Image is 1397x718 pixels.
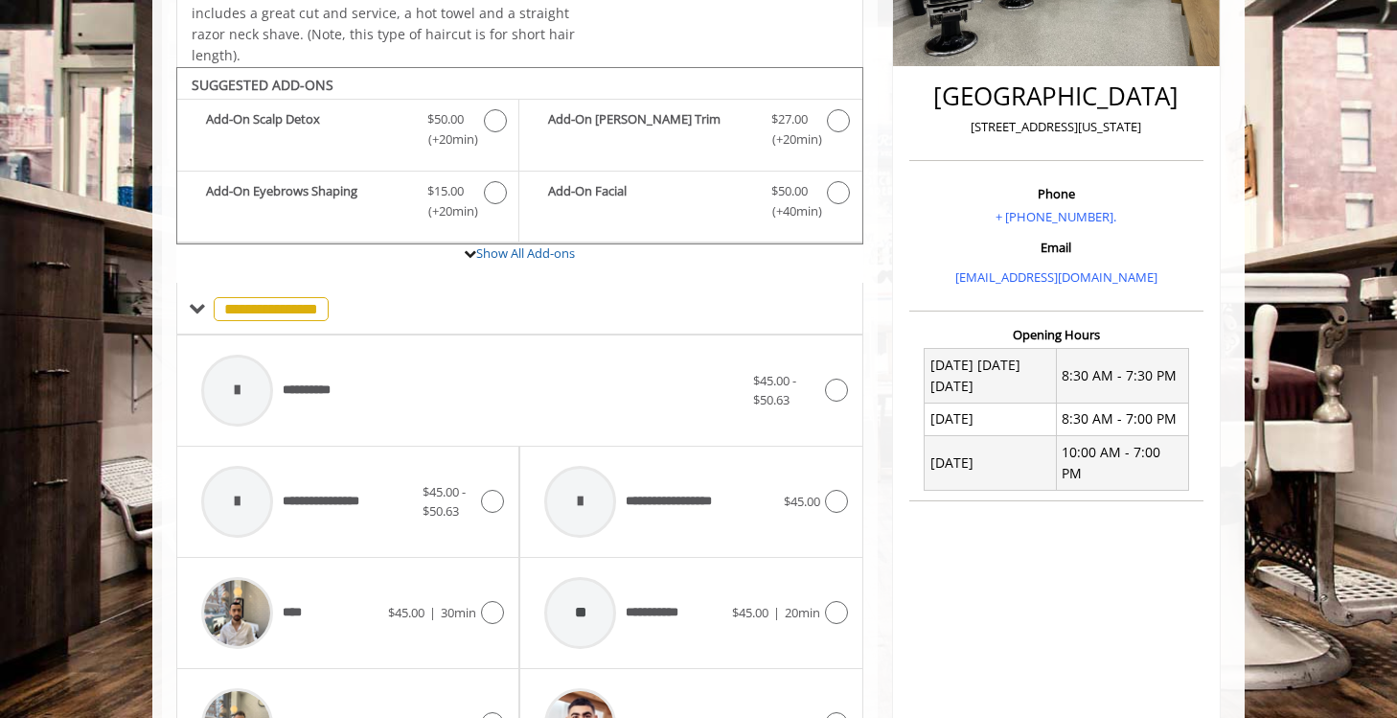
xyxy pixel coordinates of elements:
label: Add-On Scalp Detox [187,109,509,154]
b: SUGGESTED ADD-ONS [192,76,333,94]
a: Show All Add-ons [476,244,575,262]
span: $45.00 - $50.63 [753,372,796,409]
span: (+20min ) [418,201,474,221]
div: The Made Man Haircut Add-onS [176,67,863,245]
td: [DATE] [DATE] [DATE] [925,349,1057,404]
td: [DATE] [925,403,1057,435]
td: [DATE] [925,436,1057,491]
b: Add-On [PERSON_NAME] Trim [548,109,751,150]
h3: Opening Hours [909,328,1203,341]
span: 20min [785,604,820,621]
label: Add-On Eyebrows Shaping [187,181,509,226]
span: $45.00 - $50.63 [423,483,466,521]
td: 8:30 AM - 7:30 PM [1056,349,1188,404]
b: Add-On Scalp Detox [206,109,408,150]
h3: Email [914,241,1199,254]
label: Add-On Facial [529,181,852,226]
span: 30min [441,604,476,621]
b: Add-On Eyebrows Shaping [206,181,408,221]
span: $50.00 [771,181,808,201]
span: $45.00 [388,604,424,621]
b: Add-On Facial [548,181,751,221]
td: 8:30 AM - 7:00 PM [1056,403,1188,435]
a: + [PHONE_NUMBER]. [996,208,1116,225]
span: (+20min ) [418,129,474,150]
p: [STREET_ADDRESS][US_STATE] [914,117,1199,137]
span: $45.00 [784,493,820,510]
h2: [GEOGRAPHIC_DATA] [914,82,1199,110]
span: $45.00 [732,604,768,621]
a: [EMAIL_ADDRESS][DOMAIN_NAME] [955,268,1157,286]
td: 10:00 AM - 7:00 PM [1056,436,1188,491]
label: Add-On Beard Trim [529,109,852,154]
span: (+20min ) [761,129,817,150]
span: (+40min ) [761,201,817,221]
span: | [773,604,780,621]
span: $50.00 [427,109,464,129]
h3: Phone [914,187,1199,200]
span: $27.00 [771,109,808,129]
span: | [429,604,436,621]
span: $15.00 [427,181,464,201]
